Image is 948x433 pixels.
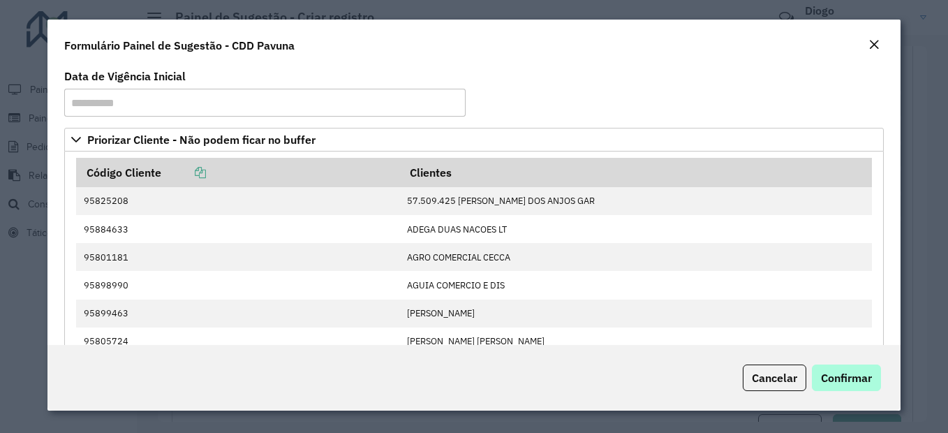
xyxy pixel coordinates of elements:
[868,39,880,50] em: Fechar
[812,365,881,391] button: Confirmar
[400,243,872,271] td: AGRO COMERCIAL CECCA
[821,371,872,385] span: Confirmar
[400,328,872,355] td: [PERSON_NAME] [PERSON_NAME]
[752,371,797,385] span: Cancelar
[161,166,206,179] a: Copiar
[64,128,884,152] a: Priorizar Cliente - Não podem ficar no buffer
[76,158,399,187] th: Código Cliente
[400,300,872,328] td: [PERSON_NAME]
[76,215,399,243] td: 95884633
[76,300,399,328] td: 95899463
[400,158,872,187] th: Clientes
[87,134,316,145] span: Priorizar Cliente - Não podem ficar no buffer
[864,36,884,54] button: Close
[76,187,399,215] td: 95825208
[400,271,872,299] td: AGUIA COMERCIO E DIS
[64,37,295,54] h4: Formulário Painel de Sugestão - CDD Pavuna
[743,365,806,391] button: Cancelar
[76,271,399,299] td: 95898990
[76,243,399,271] td: 95801181
[64,68,186,85] label: Data de Vigência Inicial
[76,328,399,355] td: 95805724
[400,187,872,215] td: 57.509.425 [PERSON_NAME] DOS ANJOS GAR
[400,215,872,243] td: ADEGA DUAS NACOES LT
